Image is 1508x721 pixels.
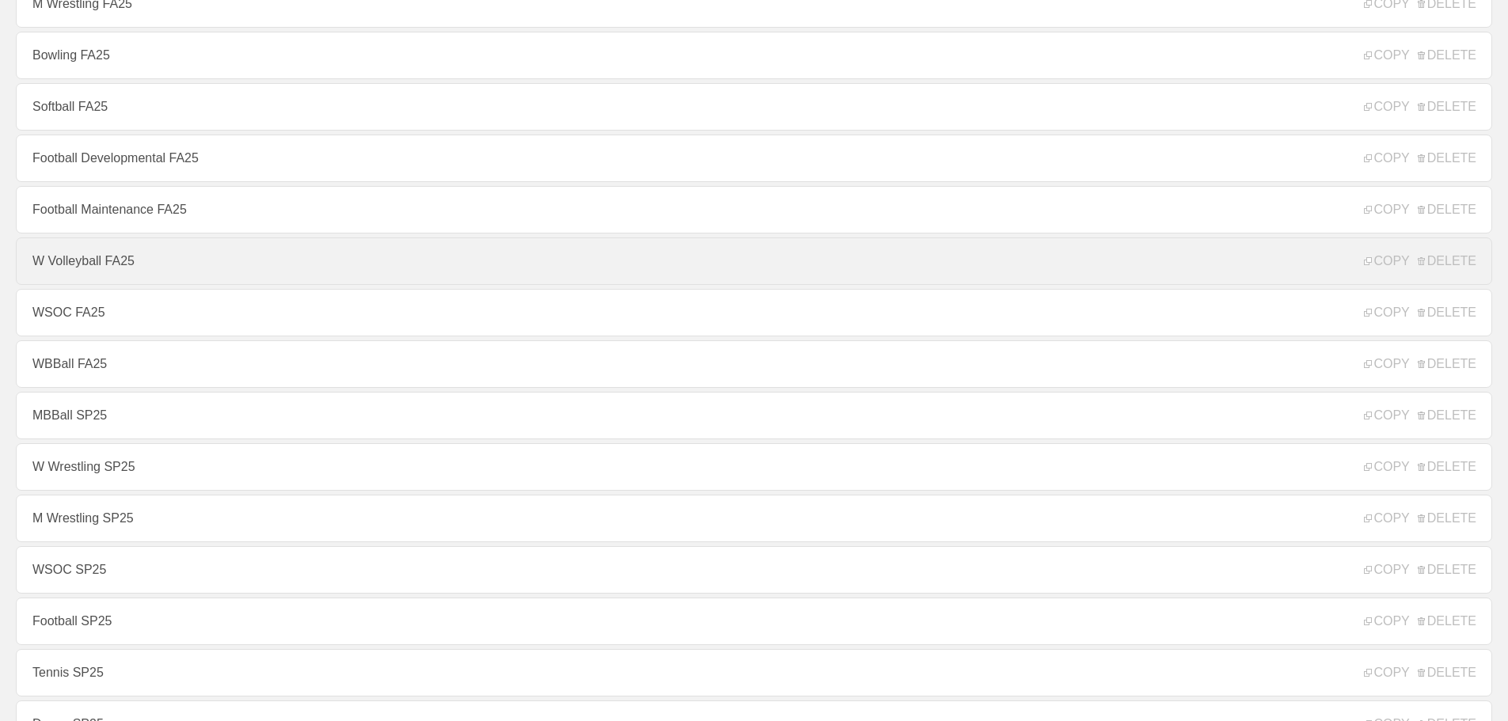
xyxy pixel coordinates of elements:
[1364,305,1409,320] span: COPY
[1418,100,1476,114] span: DELETE
[1223,537,1508,721] iframe: Chat Widget
[16,546,1492,594] a: WSOC SP25
[16,289,1492,336] a: WSOC FA25
[1418,203,1476,217] span: DELETE
[1418,511,1476,526] span: DELETE
[1364,100,1409,114] span: COPY
[1364,151,1409,165] span: COPY
[16,32,1492,79] a: Bowling FA25
[1364,408,1409,423] span: COPY
[1364,460,1409,474] span: COPY
[1418,408,1476,423] span: DELETE
[1418,151,1476,165] span: DELETE
[16,598,1492,645] a: Football SP25
[1418,305,1476,320] span: DELETE
[1364,203,1409,217] span: COPY
[1418,254,1476,268] span: DELETE
[1418,48,1476,63] span: DELETE
[16,443,1492,491] a: W Wrestling SP25
[16,392,1492,439] a: MBBall SP25
[16,83,1492,131] a: Softball FA25
[16,649,1492,696] a: Tennis SP25
[16,186,1492,233] a: Football Maintenance FA25
[1364,511,1409,526] span: COPY
[16,135,1492,182] a: Football Developmental FA25
[16,340,1492,388] a: WBBall FA25
[1364,357,1409,371] span: COPY
[1418,460,1476,474] span: DELETE
[1364,254,1409,268] span: COPY
[16,495,1492,542] a: M Wrestling SP25
[16,237,1492,285] a: W Volleyball FA25
[1418,357,1476,371] span: DELETE
[1364,48,1409,63] span: COPY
